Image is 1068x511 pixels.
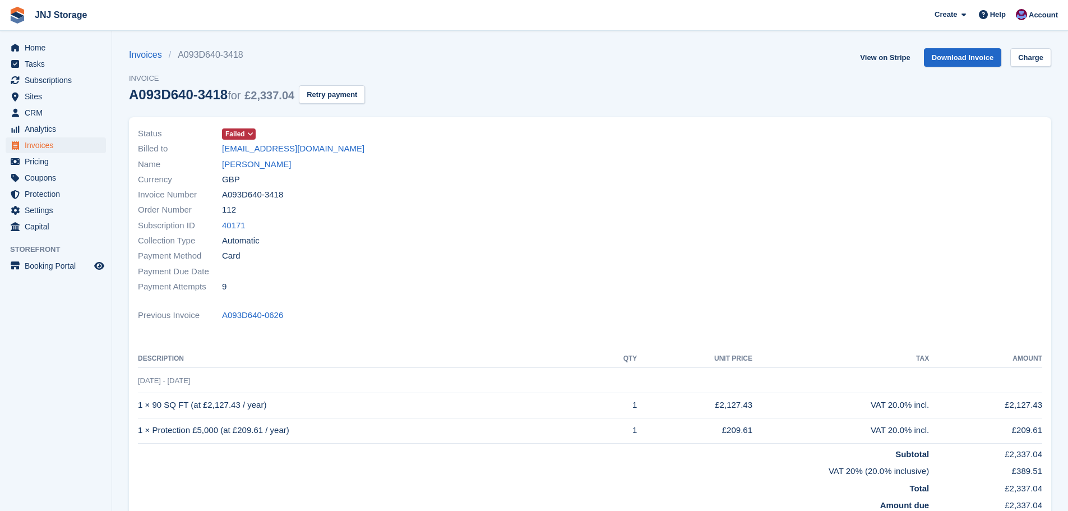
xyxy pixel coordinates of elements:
a: Preview store [93,259,106,273]
span: Billed to [138,142,222,155]
span: Subscriptions [25,72,92,88]
a: menu [6,105,106,121]
span: Coupons [25,170,92,186]
td: £2,127.43 [637,393,752,418]
a: menu [6,72,106,88]
span: Payment Attempts [138,280,222,293]
td: VAT 20% (20.0% inclusive) [138,461,929,478]
td: £209.61 [929,418,1042,443]
span: Currency [138,173,222,186]
td: £2,127.43 [929,393,1042,418]
a: Download Invoice [924,48,1002,67]
a: Charge [1010,48,1051,67]
span: Name [138,158,222,171]
span: Help [990,9,1006,20]
a: JNJ Storage [30,6,91,24]
span: 9 [222,280,226,293]
span: A093D640-3418 [222,188,283,201]
td: 1 [595,393,637,418]
span: GBP [222,173,240,186]
span: Protection [25,186,92,202]
span: Pricing [25,154,92,169]
span: Automatic [222,234,260,247]
img: stora-icon-8386f47178a22dfd0bd8f6a31ec36ba5ce8667c1dd55bd0f319d3a0aa187defe.svg [9,7,26,24]
strong: Subtotal [895,449,929,459]
strong: Total [909,484,929,493]
span: Payment Due Date [138,265,222,278]
a: Failed [222,127,256,140]
span: Capital [25,219,92,234]
span: Collection Type [138,234,222,247]
a: menu [6,154,106,169]
span: CRM [25,105,92,121]
span: Invoice Number [138,188,222,201]
nav: breadcrumbs [129,48,365,62]
span: for [228,89,241,102]
span: Tasks [25,56,92,72]
th: Unit Price [637,350,752,368]
a: Invoices [129,48,169,62]
span: Analytics [25,121,92,137]
th: Description [138,350,595,368]
a: menu [6,170,106,186]
button: Retry payment [299,85,365,104]
a: menu [6,202,106,218]
div: VAT 20.0% incl. [752,399,929,412]
a: 40171 [222,219,246,232]
span: Account [1029,10,1058,21]
a: menu [6,258,106,274]
td: 1 × Protection £5,000 (at £209.61 / year) [138,418,595,443]
a: menu [6,219,106,234]
span: Payment Method [138,250,222,263]
a: menu [6,121,106,137]
span: Storefront [10,244,112,255]
th: Tax [752,350,929,368]
a: menu [6,89,106,104]
a: [EMAIL_ADDRESS][DOMAIN_NAME] [222,142,364,155]
td: £209.61 [637,418,752,443]
th: QTY [595,350,637,368]
a: A093D640-0626 [222,309,283,322]
a: menu [6,186,106,202]
span: £2,337.04 [244,89,294,102]
a: [PERSON_NAME] [222,158,291,171]
span: Invoices [25,137,92,153]
span: Settings [25,202,92,218]
span: [DATE] - [DATE] [138,376,190,385]
a: View on Stripe [856,48,914,67]
span: Subscription ID [138,219,222,232]
span: 112 [222,204,236,217]
span: Create [935,9,957,20]
td: 1 × 90 SQ FT (at £2,127.43 / year) [138,393,595,418]
div: A093D640-3418 [129,87,294,102]
strong: Amount due [880,500,930,510]
span: Status [138,127,222,140]
span: Card [222,250,241,263]
a: menu [6,40,106,56]
td: £2,337.04 [929,478,1042,495]
td: £389.51 [929,461,1042,478]
span: Failed [225,129,245,139]
span: Booking Portal [25,258,92,274]
a: menu [6,137,106,153]
span: Invoice [129,73,365,84]
span: Home [25,40,92,56]
td: 1 [595,418,637,443]
th: Amount [929,350,1042,368]
a: menu [6,56,106,72]
img: Jonathan Scrase [1016,9,1027,20]
div: VAT 20.0% incl. [752,424,929,437]
td: £2,337.04 [929,443,1042,461]
span: Previous Invoice [138,309,222,322]
span: Sites [25,89,92,104]
span: Order Number [138,204,222,217]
